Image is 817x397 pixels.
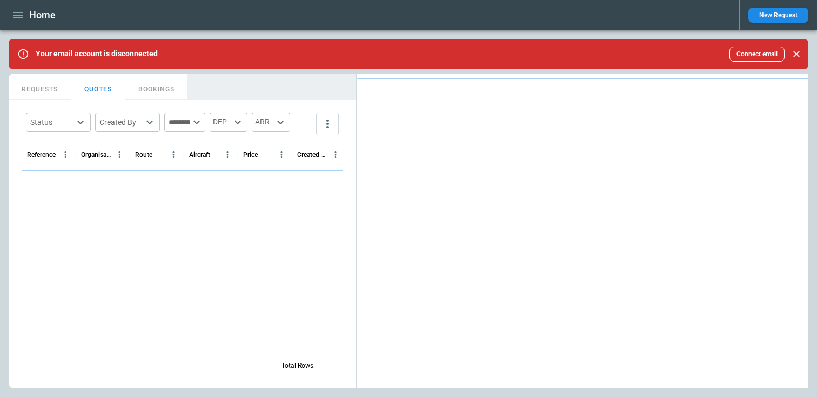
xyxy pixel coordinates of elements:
[274,147,289,162] button: Price column menu
[748,8,808,23] button: New Request
[36,49,158,58] p: Your email account is disconnected
[729,47,785,62] button: Connect email
[112,147,127,162] button: Organisations column menu
[125,74,188,100] button: BOOKINGS
[243,151,258,158] div: Price
[328,147,343,162] button: Created At (UTC-05:00) column menu
[252,113,290,132] div: ARR
[99,117,143,128] div: Created By
[135,151,152,158] div: Route
[71,74,125,100] button: QUOTES
[789,47,804,62] button: Close
[210,113,247,132] div: DEP
[789,42,804,66] div: dismiss
[189,151,210,158] div: Aircraft
[58,147,73,162] button: Reference column menu
[282,361,315,370] p: Total Rows:
[166,147,181,162] button: Route column menu
[27,151,56,158] div: Reference
[81,151,112,158] div: Organisations
[9,74,71,100] button: REQUESTS
[316,113,339,135] button: more
[297,151,328,158] div: Created At (UTC-05:00)
[29,9,56,22] h1: Home
[220,147,235,162] button: Aircraft column menu
[30,117,73,128] div: Status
